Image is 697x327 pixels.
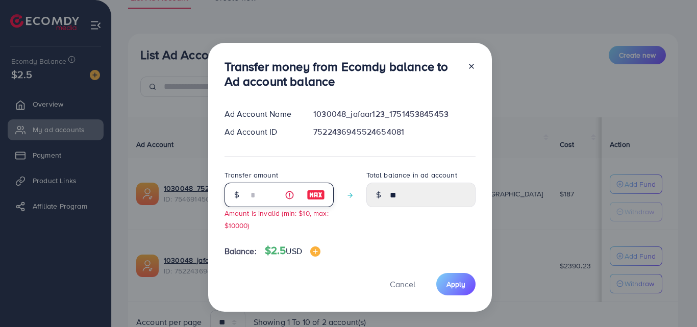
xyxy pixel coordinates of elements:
span: USD [286,245,302,257]
div: 1030048_jafaar123_1751453845453 [305,108,483,120]
div: Ad Account ID [216,126,306,138]
div: Ad Account Name [216,108,306,120]
small: Amount is invalid (min: $10, max: $10000) [225,208,329,230]
h3: Transfer money from Ecomdy balance to Ad account balance [225,59,459,89]
button: Cancel [377,273,428,295]
label: Transfer amount [225,170,278,180]
span: Balance: [225,245,257,257]
div: 7522436945524654081 [305,126,483,138]
label: Total balance in ad account [366,170,457,180]
span: Cancel [390,279,415,290]
img: image [310,246,320,257]
iframe: Chat [654,281,689,319]
h4: $2.5 [265,244,320,257]
button: Apply [436,273,476,295]
span: Apply [446,279,465,289]
img: image [307,189,325,201]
